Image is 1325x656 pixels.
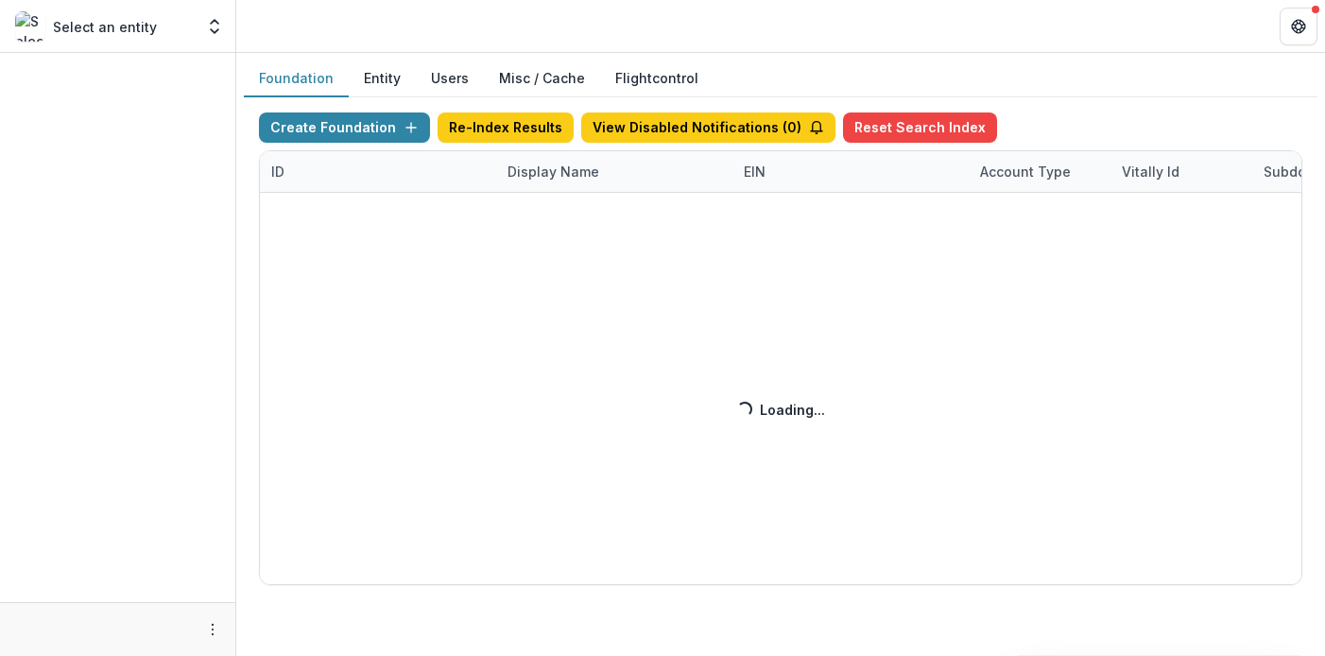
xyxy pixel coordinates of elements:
button: Foundation [244,60,349,97]
button: Misc / Cache [484,60,600,97]
button: Open entity switcher [201,8,228,45]
img: Select an entity [15,11,45,42]
button: Users [416,60,484,97]
button: Entity [349,60,416,97]
button: Get Help [1280,8,1317,45]
p: Select an entity [53,17,157,37]
button: More [201,618,224,641]
a: Flightcontrol [615,68,698,88]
